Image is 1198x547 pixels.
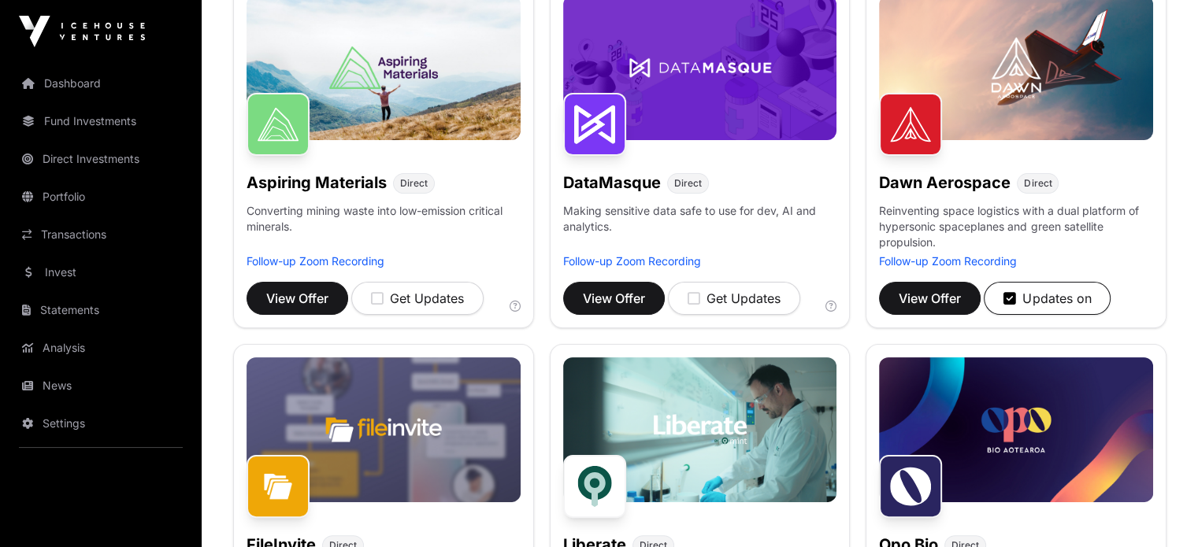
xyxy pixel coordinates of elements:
img: Liberate [563,455,626,518]
button: View Offer [247,282,348,315]
img: Dawn Aerospace [879,93,942,156]
p: Reinventing space logistics with a dual platform of hypersonic spaceplanes and green satellite pr... [879,203,1153,253]
h1: DataMasque [563,172,661,194]
a: Follow-up Zoom Recording [879,254,1017,268]
img: Opo Bio [879,455,942,518]
div: Get Updates [688,289,781,308]
img: File-Invite-Banner.jpg [247,357,521,502]
span: Direct [1024,177,1051,190]
a: Follow-up Zoom Recording [247,254,384,268]
button: Get Updates [668,282,800,315]
button: Updates on [984,282,1111,315]
span: Direct [674,177,702,190]
a: Transactions [13,217,189,252]
a: Dashboard [13,66,189,101]
p: Converting mining waste into low-emission critical minerals. [247,203,521,253]
span: View Offer [583,289,645,308]
span: Direct [400,177,428,190]
button: View Offer [563,282,665,315]
button: Get Updates [351,282,484,315]
a: Portfolio [13,179,189,214]
img: Icehouse Ventures Logo [19,16,145,47]
img: Liberate-Banner.jpg [563,357,837,502]
a: Settings [13,406,189,441]
img: Opo-Bio-Banner.jpg [879,357,1153,502]
img: FileInvite [247,455,310,518]
a: Analysis [13,331,189,365]
h1: Dawn Aerospace [879,172,1011,194]
button: View Offer [879,282,981,315]
a: Invest [13,255,189,290]
img: DataMasque [563,93,626,156]
iframe: Chat Widget [1119,471,1198,547]
a: Follow-up Zoom Recording [563,254,701,268]
div: Updates on [1003,289,1091,308]
span: View Offer [899,289,961,308]
img: Aspiring Materials [247,93,310,156]
a: Fund Investments [13,104,189,139]
span: View Offer [266,289,328,308]
h1: Aspiring Materials [247,172,387,194]
div: Get Updates [371,289,464,308]
a: Direct Investments [13,142,189,176]
p: Making sensitive data safe to use for dev, AI and analytics. [563,203,837,253]
a: News [13,368,189,403]
a: Statements [13,293,189,327]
